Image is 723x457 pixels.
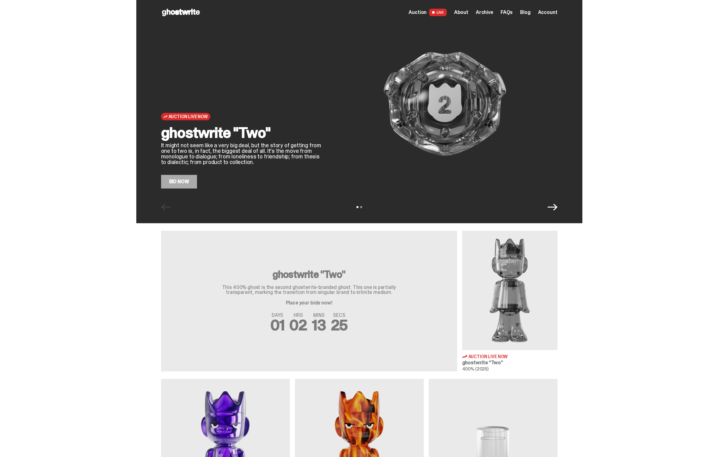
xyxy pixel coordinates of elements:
[210,285,408,295] p: This 400% ghost is the second ghostwrite-branded ghost. This one is partially transparent, markin...
[476,10,493,15] a: Archive
[331,315,348,335] span: 25
[331,313,348,318] span: SECS
[161,125,322,140] h2: ghostwrite "Two"
[332,19,558,189] img: ghostwrite "Two"
[270,313,285,318] span: DAYS
[312,313,326,318] span: MINS
[520,10,530,15] a: Blog
[161,143,322,165] p: It might not seem like a very big deal, but the story of getting from one to two is, in fact, the...
[289,315,307,335] span: 02
[210,269,408,279] h3: ghostwrite "Two"
[454,10,468,15] a: About
[468,354,508,359] span: Auction Live Now
[210,300,408,305] p: Place your bids now!
[462,231,558,371] a: Two Auction Live Now
[548,202,558,212] button: Next
[538,10,558,15] a: Account
[169,114,208,119] span: Auction Live Now
[462,366,489,372] span: 400% (2025)
[360,206,362,208] button: View slide 2
[409,9,446,16] a: Auction LIVE
[312,315,326,335] span: 13
[501,10,513,15] a: FAQs
[357,206,358,208] button: View slide 1
[270,315,285,335] span: 01
[161,175,197,189] a: Bid Now
[462,231,558,350] img: Two
[429,9,447,16] span: LIVE
[462,360,558,365] h3: ghostwrite “Two”
[409,10,427,15] span: Auction
[289,313,307,318] span: HRS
